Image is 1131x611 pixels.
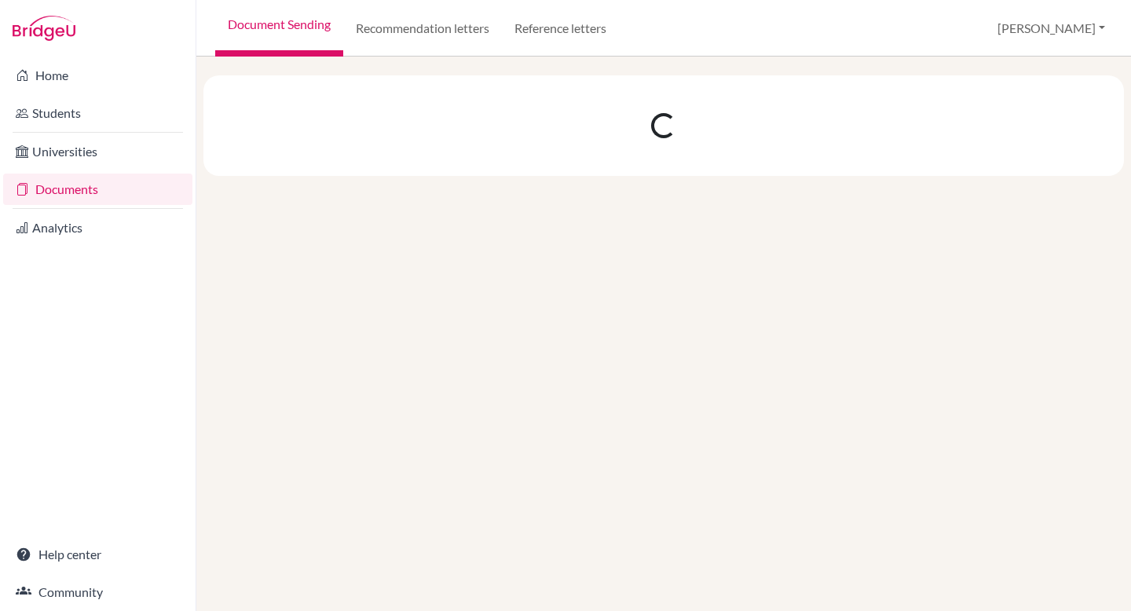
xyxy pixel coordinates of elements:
a: Universities [3,136,192,167]
img: Bridge-U [13,16,75,41]
a: Documents [3,174,192,205]
button: [PERSON_NAME] [990,13,1112,43]
a: Help center [3,539,192,570]
a: Community [3,576,192,608]
a: Home [3,60,192,91]
a: Students [3,97,192,129]
a: Analytics [3,212,192,243]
